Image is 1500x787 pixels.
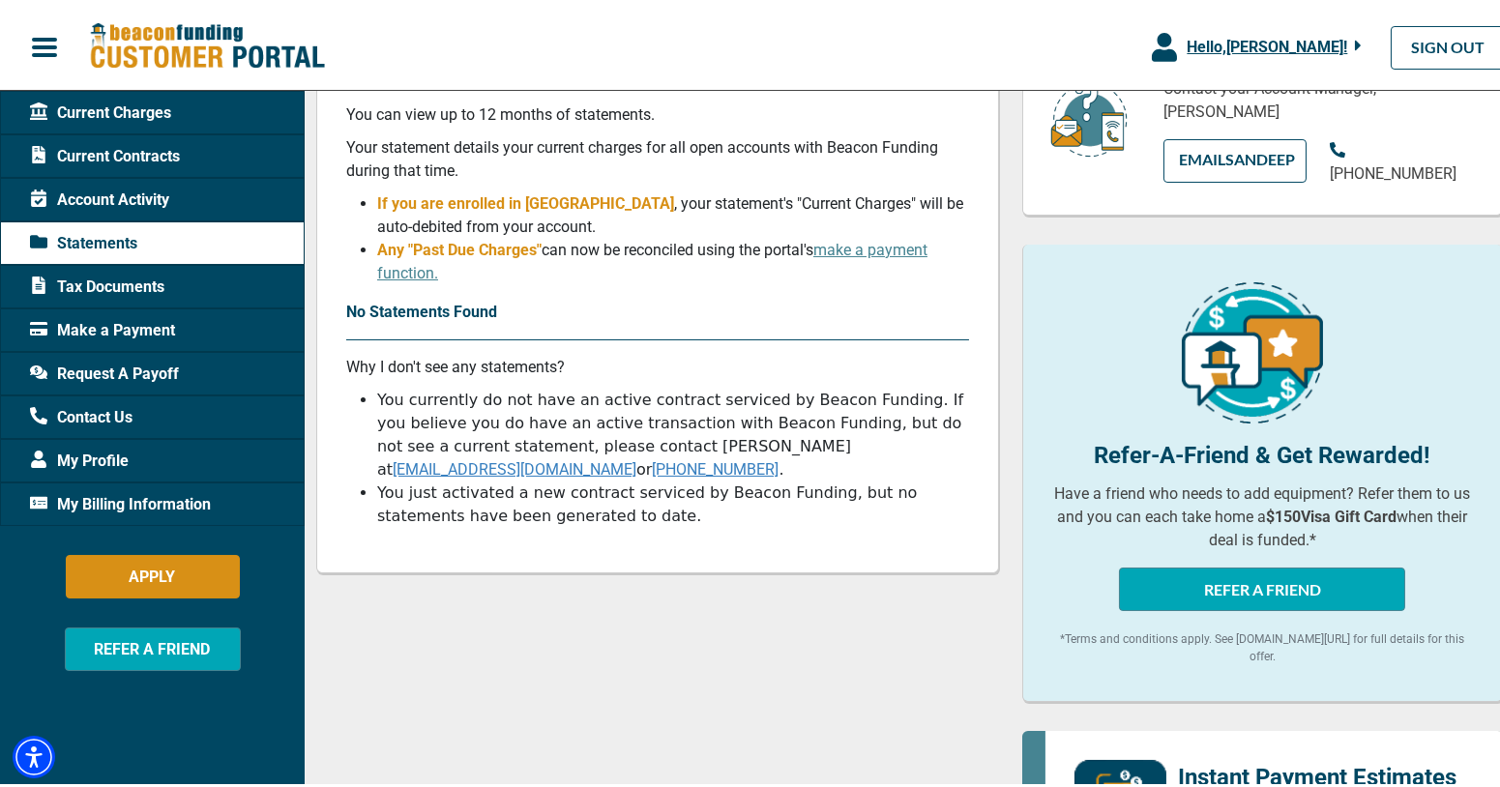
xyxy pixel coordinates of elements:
li: You just activated a new contract serviced by Beacon Funding, but no statements have been generat... [377,478,969,524]
div: Accessibility Menu [13,732,55,774]
li: You currently do not have an active contract serviced by Beacon Funding. If you believe you do ha... [377,385,969,478]
span: Account Activity [30,185,169,208]
span: My Billing Information [30,489,211,512]
span: [PHONE_NUMBER] [1330,160,1456,179]
p: Refer-A-Friend & Get Rewarded! [1052,434,1473,469]
a: [PHONE_NUMBER] [652,456,779,475]
span: Any "Past Due Charges" [377,237,542,255]
p: You can view up to 12 months of statements. [346,100,969,123]
span: Current Charges [30,98,171,121]
span: Statements [30,228,137,251]
p: Your statement details your current charges for all open accounts with Beacon Funding during that... [346,132,969,179]
span: Hello, [PERSON_NAME] ! [1187,34,1347,52]
img: refer-a-friend-icon.png [1182,278,1323,420]
a: [EMAIL_ADDRESS][DOMAIN_NAME] [393,456,636,475]
p: Have a friend who needs to add equipment? Refer them to us and you can each take home a when thei... [1052,479,1473,548]
span: Make a Payment [30,315,175,338]
button: REFER A FRIEND [65,624,241,667]
span: My Profile [30,446,129,469]
span: Contact Us [30,402,132,425]
img: customer-service.png [1045,74,1132,155]
b: $150 Visa Gift Card [1266,504,1397,522]
p: *Terms and conditions apply. See [DOMAIN_NAME][URL] for full details for this offer. [1052,627,1473,661]
img: Beacon Funding Customer Portal Logo [89,18,325,68]
p: No Statements Found [346,297,969,320]
p: Contact your Account Manager, [PERSON_NAME] [1163,73,1473,120]
span: If you are enrolled in [GEOGRAPHIC_DATA] [377,190,674,209]
p: Why I don't see any statements? [346,352,969,375]
button: APPLY [66,551,240,595]
a: EMAILSandeep [1163,135,1307,179]
span: can now be reconciled using the portal's [377,237,927,278]
a: [PHONE_NUMBER] [1330,135,1473,182]
button: REFER A FRIEND [1119,564,1405,607]
span: Tax Documents [30,272,164,295]
span: Request A Payoff [30,359,179,382]
span: Current Contracts [30,141,180,164]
